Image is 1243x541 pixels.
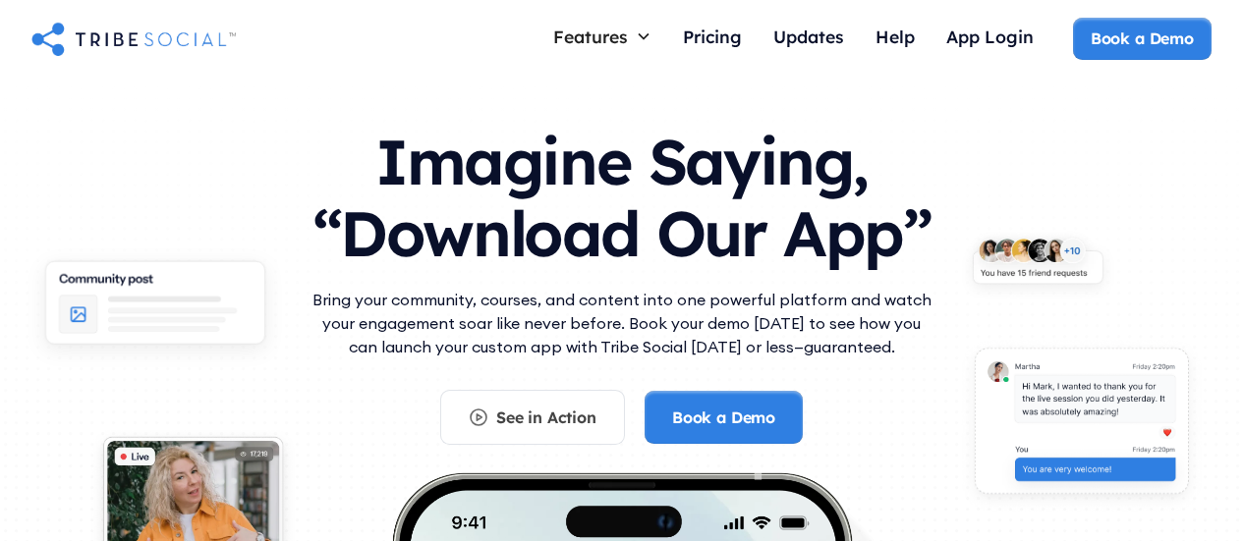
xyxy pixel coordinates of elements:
div: Updates [773,26,844,47]
div: Pricing [683,26,742,47]
div: Help [876,26,915,47]
h1: Imagine Saying, “Download Our App” [308,106,936,280]
a: Book a Demo [1073,18,1212,59]
a: Pricing [667,18,758,60]
a: home [31,19,236,58]
div: See in Action [496,406,596,428]
a: Updates [758,18,860,60]
a: App Login [931,18,1049,60]
div: Features [537,18,667,55]
a: Help [860,18,931,60]
p: Bring your community, courses, and content into one powerful platform and watch your engagement s... [308,288,936,358]
a: See in Action [440,390,625,445]
div: Features [553,26,628,47]
img: An illustration of New friends requests [957,227,1118,303]
a: Book a Demo [645,391,803,444]
div: App Login [946,26,1034,47]
img: An illustration of chat [957,336,1206,515]
img: An illustration of Community Feed [25,246,286,370]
